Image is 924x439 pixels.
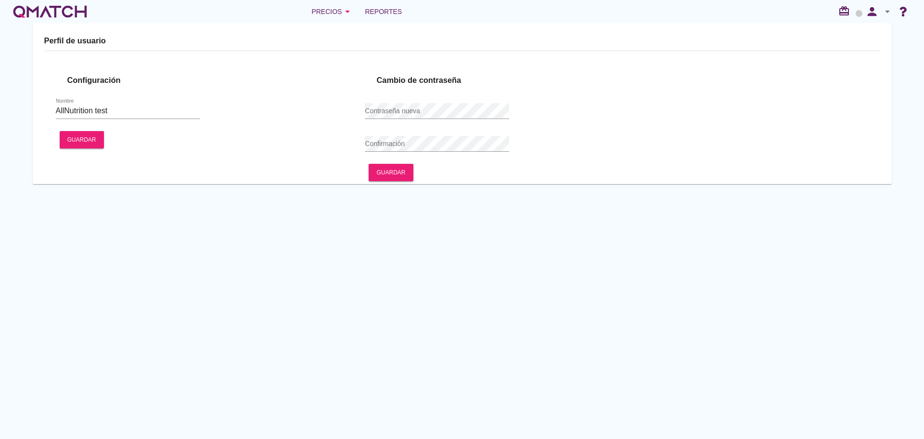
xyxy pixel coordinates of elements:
a: white-qmatch-logo [12,2,89,21]
span: Reportes [365,6,402,17]
h3: Cambio de contraseña [376,74,640,86]
button: Guardar [60,131,104,148]
i: arrow_drop_down [882,6,893,17]
i: person [862,5,882,18]
b: Guardar [376,168,405,177]
i: redeem [838,5,854,17]
a: Reportes [361,2,406,21]
h3: Perfil de usuario [44,35,880,47]
button: Guardar [369,164,413,181]
div: Precios [311,6,353,17]
i: arrow_drop_down [342,6,353,17]
button: Precios [304,2,361,21]
h3: Configuración [67,74,331,86]
b: Guardar [67,135,96,144]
